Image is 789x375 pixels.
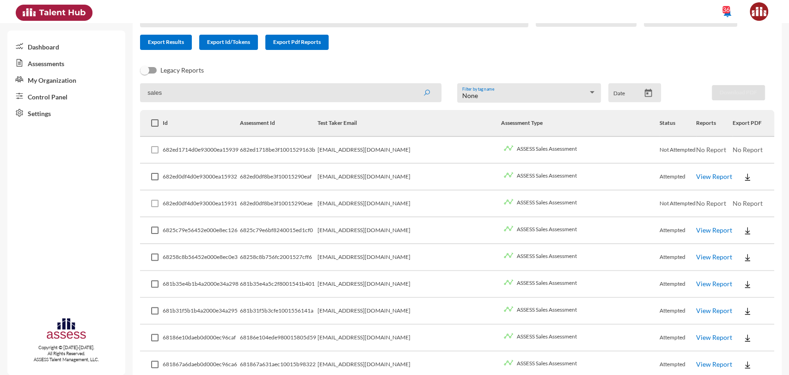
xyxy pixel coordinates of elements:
td: Attempted [660,217,696,244]
span: No Report [733,146,763,154]
span: Legacy Reports [160,65,204,76]
button: Download PDF [712,85,765,100]
td: 68258c8b56452e000e8ec0e3 [163,244,240,271]
td: Attempted [660,298,696,325]
a: View Report [696,307,732,314]
td: 682ed1718be3f1001529163b [240,137,318,164]
td: [EMAIL_ADDRESS][DOMAIN_NAME] [318,271,501,298]
td: 682ed0df8be3f10015290eaf [240,164,318,191]
td: Attempted [660,325,696,351]
td: Attempted [660,164,696,191]
button: Open calendar [640,88,656,98]
a: View Report [696,226,732,234]
td: 681b31f5b1b4a2000e34a295 [163,298,240,325]
th: Assessment Type [501,110,660,137]
a: Control Panel [7,88,125,105]
td: [EMAIL_ADDRESS][DOMAIN_NAME] [318,325,501,351]
td: 6825c79e6bf8240015ed1cf0 [240,217,318,244]
th: Export PDF [733,110,774,137]
td: 6825c79e56452e000e8ec126 [163,217,240,244]
td: 68186e104ede980015805d59 [240,325,318,351]
button: Export Pdf Reports [265,35,329,50]
th: Test Taker Email [318,110,501,137]
a: View Report [696,360,732,368]
span: No Report [696,146,726,154]
span: None [462,92,478,99]
a: My Organization [7,71,125,88]
a: View Report [696,333,732,341]
td: ASSESS Sales Assessment [501,191,660,217]
td: Not Attempted [660,137,696,164]
td: [EMAIL_ADDRESS][DOMAIN_NAME] [318,298,501,325]
td: 681b31f5b3cfe1001556141a [240,298,318,325]
mat-icon: notifications [722,7,733,18]
a: Assessments [7,55,125,71]
td: ASSESS Sales Assessment [501,164,660,191]
td: [EMAIL_ADDRESS][DOMAIN_NAME] [318,244,501,271]
td: ASSESS Sales Assessment [501,244,660,271]
td: 682ed0df4d0e93000ea15931 [163,191,240,217]
td: ASSESS Sales Assessment [501,271,660,298]
td: 682ed1714d0e93000ea15939 [163,137,240,164]
span: Export Id/Tokens [207,38,250,45]
td: ASSESS Sales Assessment [501,325,660,351]
button: Export Id/Tokens [199,35,258,50]
span: No Report [733,199,763,207]
td: 681b35e4a5c2f8001541b401 [240,271,318,298]
img: assesscompany-logo.png [46,317,87,343]
span: Export Pdf Reports [273,38,321,45]
a: Settings [7,105,125,121]
td: 681b35e4b1b4a2000e34a298 [163,271,240,298]
td: [EMAIL_ADDRESS][DOMAIN_NAME] [318,137,501,164]
td: [EMAIL_ADDRESS][DOMAIN_NAME] [318,217,501,244]
td: ASSESS Sales Assessment [501,298,660,325]
td: Attempted [660,244,696,271]
td: 682ed0df8be3f10015290eae [240,191,318,217]
td: Attempted [660,271,696,298]
td: Not Attempted [660,191,696,217]
td: ASSESS Sales Assessment [501,217,660,244]
div: 36 [722,6,730,13]
th: Id [163,110,240,137]
td: 68258c8b756fc2001527cff6 [240,244,318,271]
td: [EMAIL_ADDRESS][DOMAIN_NAME] [318,191,501,217]
a: View Report [696,172,732,180]
span: Download PDF [720,89,757,96]
td: ASSESS Sales Assessment [501,137,660,164]
th: Reports [696,110,733,137]
button: Export Results [140,35,192,50]
th: Assessment Id [240,110,318,137]
a: View Report [696,280,732,288]
span: Export Results [148,38,184,45]
p: Copyright © [DATE]-[DATE]. All Rights Reserved. ASSESS Talent Management, LLC. [7,344,125,363]
td: 68186e10daeb0d000ec96caf [163,325,240,351]
td: 682ed0df4d0e93000ea15932 [163,164,240,191]
th: Status [660,110,696,137]
a: Dashboard [7,38,125,55]
td: [EMAIL_ADDRESS][DOMAIN_NAME] [318,164,501,191]
span: No Report [696,199,726,207]
a: View Report [696,253,732,261]
input: Search by name, token, assessment type, etc. [140,83,441,102]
